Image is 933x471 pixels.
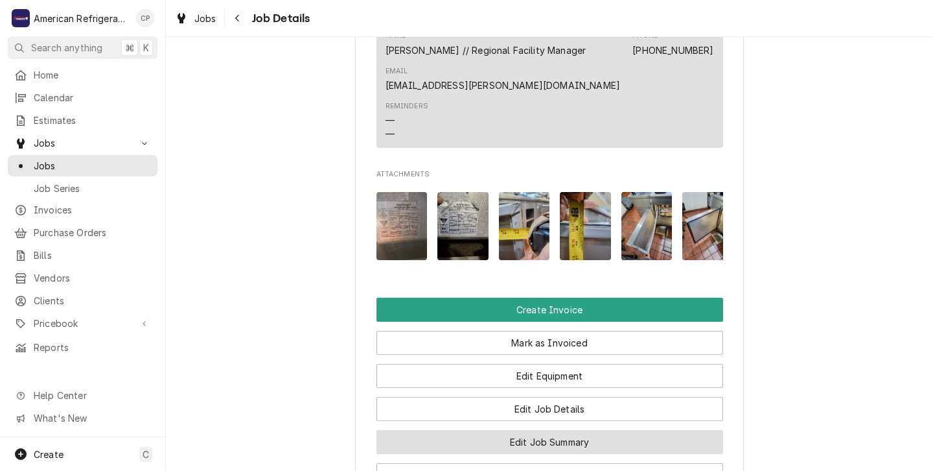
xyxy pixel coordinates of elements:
[34,136,132,150] span: Jobs
[34,182,151,195] span: Job Series
[12,9,30,27] div: A
[376,388,723,421] div: Button Group Row
[34,411,150,425] span: What's New
[34,91,151,104] span: Calendar
[376,430,723,454] button: Edit Job Summary
[386,101,428,141] div: Reminders
[376,24,723,148] div: Contact
[8,64,157,86] a: Home
[170,8,222,29] a: Jobs
[621,192,673,260] img: PFghFAwLTvqKUugOlnqx
[437,192,489,260] img: PDxO5bdERoqy08iuzuID
[8,267,157,289] a: Vendors
[8,245,157,266] a: Bills
[8,407,157,429] a: Go to What's New
[8,385,157,406] a: Go to Help Center
[8,178,157,199] a: Job Series
[194,12,216,25] span: Jobs
[34,341,151,354] span: Reports
[8,222,157,243] a: Purchase Orders
[376,322,723,355] div: Button Group Row
[248,10,310,27] span: Job Details
[136,9,154,27] div: CP
[34,294,151,308] span: Clients
[376,298,723,322] button: Create Invoice
[386,66,621,92] div: Email
[376,11,723,153] div: Client Contact
[8,313,157,334] a: Go to Pricebook
[34,389,150,402] span: Help Center
[376,24,723,154] div: Client Contact List
[34,226,151,239] span: Purchase Orders
[376,169,723,271] div: Attachments
[386,101,428,112] div: Reminders
[376,421,723,454] div: Button Group Row
[143,41,149,54] span: K
[8,110,157,131] a: Estimates
[34,248,151,262] span: Bills
[386,30,586,56] div: Name
[386,114,395,127] div: —
[8,199,157,221] a: Invoices
[632,30,713,56] div: Phone
[8,290,157,311] a: Clients
[34,114,151,127] span: Estimates
[386,66,408,77] div: Email
[8,155,157,176] a: Jobs
[34,159,151,173] span: Jobs
[376,364,723,388] button: Edit Equipment
[34,203,151,217] span: Invoices
[125,41,134,54] span: ⌘
[386,80,621,91] a: [EMAIL_ADDRESS][PERSON_NAME][DOMAIN_NAME]
[31,41,102,54] span: Search anything
[143,448,149,461] span: C
[376,397,723,421] button: Edit Job Details
[227,8,248,29] button: Navigate back
[376,331,723,355] button: Mark as Invoiced
[12,9,30,27] div: American Refrigeration LLC's Avatar
[376,169,723,180] span: Attachments
[682,192,733,260] img: 0Gl6FQo4Qwiiv82e6kkM
[8,87,157,108] a: Calendar
[136,9,154,27] div: Cordel Pyle's Avatar
[34,68,151,82] span: Home
[560,192,611,260] img: ijCgISVjT8SXZgYI04K9
[34,12,129,25] div: American Refrigeration LLC
[8,36,157,59] button: Search anything⌘K
[34,449,63,460] span: Create
[376,355,723,388] div: Button Group Row
[376,298,723,322] div: Button Group Row
[376,182,723,271] span: Attachments
[632,45,713,56] a: [PHONE_NUMBER]
[34,317,132,330] span: Pricebook
[8,132,157,154] a: Go to Jobs
[386,43,586,57] div: [PERSON_NAME] // Regional Facility Manager
[386,127,395,141] div: —
[8,337,157,358] a: Reports
[34,271,151,285] span: Vendors
[499,192,550,260] img: vwrCT73PQl2XDo8r1PN3
[376,192,428,260] img: zuqQbiFQShKGwnZWAkLA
